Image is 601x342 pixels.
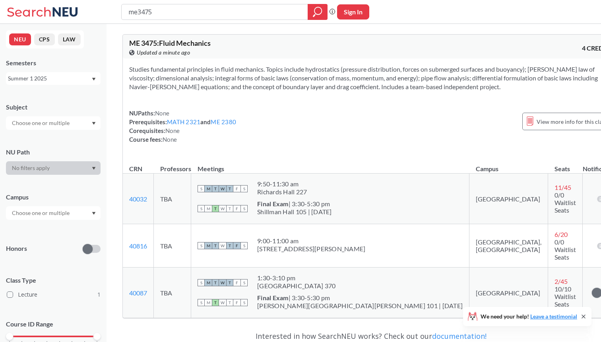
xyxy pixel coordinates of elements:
span: T [226,299,233,306]
span: T [226,242,233,249]
button: CPS [34,33,55,45]
svg: Dropdown arrow [92,212,96,215]
span: We need your help! [481,314,577,319]
span: S [240,242,248,249]
a: ME 2380 [211,118,236,125]
span: T [212,279,219,286]
div: Summer 1 2025 [8,74,91,83]
span: 0/0 Waitlist Seats [554,191,576,214]
span: W [219,205,226,212]
th: Meetings [191,156,469,174]
b: Final Exam [257,294,289,301]
span: None [165,127,180,134]
div: Dropdown arrow [6,161,101,175]
span: T [212,205,219,212]
div: Summer 1 2025Dropdown arrow [6,72,101,85]
td: [GEOGRAPHIC_DATA] [469,268,548,318]
span: S [240,205,248,212]
div: | 3:30-5:30 pm [257,200,332,208]
span: S [240,299,248,306]
div: NUPaths: Prerequisites: and Corequisites: Course fees: [129,109,236,144]
span: F [233,205,240,212]
span: F [233,279,240,286]
span: 11 / 45 [554,184,571,191]
td: [GEOGRAPHIC_DATA] [469,174,548,224]
span: M [205,242,212,249]
div: magnifying glass [308,4,328,20]
span: T [212,185,219,192]
span: W [219,279,226,286]
a: 40816 [129,242,147,250]
span: W [219,185,226,192]
span: F [233,299,240,306]
td: TBA [154,268,191,318]
span: 0/0 Waitlist Seats [554,238,576,261]
p: Honors [6,244,27,253]
svg: Dropdown arrow [92,78,96,81]
div: [PERSON_NAME][GEOGRAPHIC_DATA][PERSON_NAME] 101 | [DATE] [257,302,463,310]
div: Campus [6,193,101,201]
td: TBA [154,224,191,268]
div: Semesters [6,59,101,67]
div: Shillman Hall 105 | [DATE] [257,208,332,216]
a: Leave a testimonial [530,313,577,320]
div: NU Path [6,148,101,156]
div: Dropdown arrow [6,206,101,220]
span: 2 / 45 [554,278,568,285]
div: [STREET_ADDRESS][PERSON_NAME] [257,245,365,253]
a: documentation! [432,331,487,341]
input: Choose one or multiple [8,118,75,128]
label: Lecture [7,289,101,300]
div: Richards Hall 227 [257,188,307,196]
p: Course ID Range [6,320,101,329]
div: 9:00 - 11:00 am [257,237,365,245]
span: S [198,279,205,286]
span: 1 [97,290,101,299]
span: W [219,299,226,306]
a: MATH 2321 [167,118,200,125]
span: S [198,242,205,249]
span: S [240,185,248,192]
span: Class Type [6,276,101,285]
span: T [226,279,233,286]
span: W [219,242,226,249]
div: CRN [129,164,142,173]
input: Class, professor, course number, "phrase" [128,5,302,19]
span: S [198,299,205,306]
div: Dropdown arrow [6,116,101,130]
span: M [205,185,212,192]
span: M [205,299,212,306]
span: M [205,205,212,212]
span: ME 3475 : Fluid Mechanics [129,39,211,47]
span: 6 / 20 [554,231,568,238]
svg: magnifying glass [313,6,322,18]
button: LAW [58,33,81,45]
span: 10/10 Waitlist Seats [554,285,576,308]
span: T [226,205,233,212]
div: | 3:30-5:30 pm [257,294,463,302]
div: Subject [6,103,101,111]
div: [GEOGRAPHIC_DATA] 370 [257,282,335,290]
span: F [233,242,240,249]
a: 40087 [129,289,147,297]
span: None [163,136,177,143]
span: S [240,279,248,286]
span: T [212,242,219,249]
svg: Dropdown arrow [92,167,96,170]
span: M [205,279,212,286]
span: Updated a minute ago [137,48,190,57]
button: NEU [9,33,31,45]
th: Seats [548,156,583,174]
div: 1:30 - 3:10 pm [257,274,335,282]
span: S [198,205,205,212]
b: Final Exam [257,200,289,207]
svg: Dropdown arrow [92,122,96,125]
td: [GEOGRAPHIC_DATA], [GEOGRAPHIC_DATA] [469,224,548,268]
button: Sign In [337,4,369,20]
th: Campus [469,156,548,174]
th: Professors [154,156,191,174]
td: TBA [154,174,191,224]
a: 40032 [129,195,147,203]
span: S [198,185,205,192]
span: None [155,109,169,117]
